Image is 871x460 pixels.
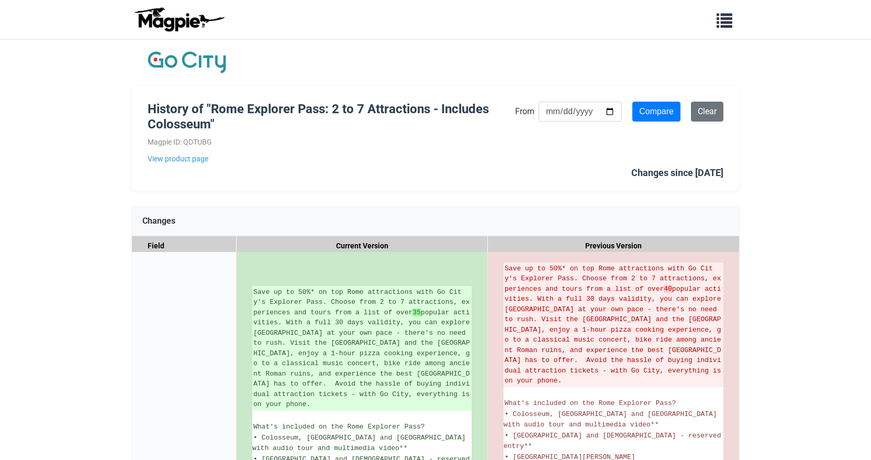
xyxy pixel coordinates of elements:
[515,105,534,118] label: From
[148,102,515,132] h1: History of "Rome Explorer Pass: 2 to 7 Attractions - Includes Colosseum"
[412,309,421,316] strong: 35
[504,410,721,429] span: • Colosseum, [GEOGRAPHIC_DATA] and [GEOGRAPHIC_DATA] with audio tour and multimedia video**
[505,264,722,386] del: Save up to 50%* on top Rome attractions with Go City's Explorer Pass. Choose from 2 to 7 attracti...
[632,102,680,122] input: Compare
[505,399,676,407] span: What's included on the Rome Explorer Pass?
[488,236,739,256] div: Previous Version
[504,432,725,451] span: • [GEOGRAPHIC_DATA] and [DEMOGRAPHIC_DATA] - reserved entry**
[148,136,515,148] div: Magpie ID: QDTUBG
[237,236,488,256] div: Current Version
[253,423,425,431] span: What's included on the Rome Explorer Pass?
[691,102,723,122] a: Clear
[631,166,723,181] div: Changes since [DATE]
[664,285,672,293] strong: 40
[148,49,226,75] img: Company Logo
[252,434,470,453] span: • Colosseum, [GEOGRAPHIC_DATA] and [GEOGRAPHIC_DATA] with audio tour and multimedia video**
[132,7,226,32] img: logo-ab69f6fb50320c5b225c76a69d11143b.png
[253,287,471,410] ins: Save up to 50%* on top Rome attractions with Go City's Explorer Pass. Choose from 2 to 7 attracti...
[132,206,739,236] div: Changes
[148,153,515,165] a: View product page
[132,236,237,256] div: Field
